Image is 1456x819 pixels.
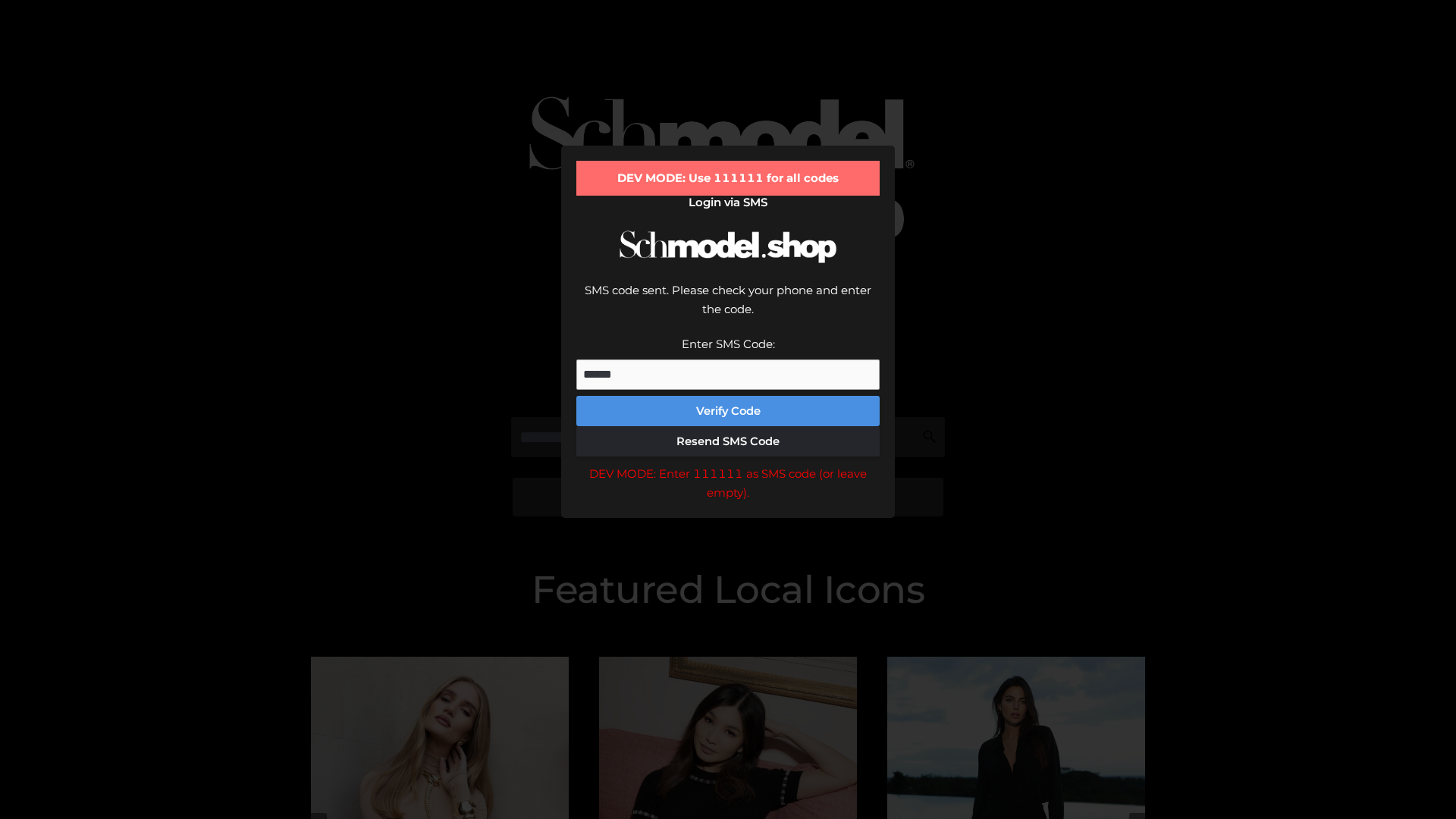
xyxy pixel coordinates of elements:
img: Schmodel Logo [614,217,842,277]
h2: Login via SMS [576,196,880,209]
button: Verify Code [576,396,880,426]
div: SMS code sent. Please check your phone and enter the code. [576,281,880,334]
div: DEV MODE: Use 111111 for all codes [576,161,880,196]
button: Resend SMS Code [576,426,880,457]
label: Enter SMS Code: [682,337,775,351]
div: DEV MODE: Enter 111111 as SMS code (or leave empty). [576,464,880,503]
